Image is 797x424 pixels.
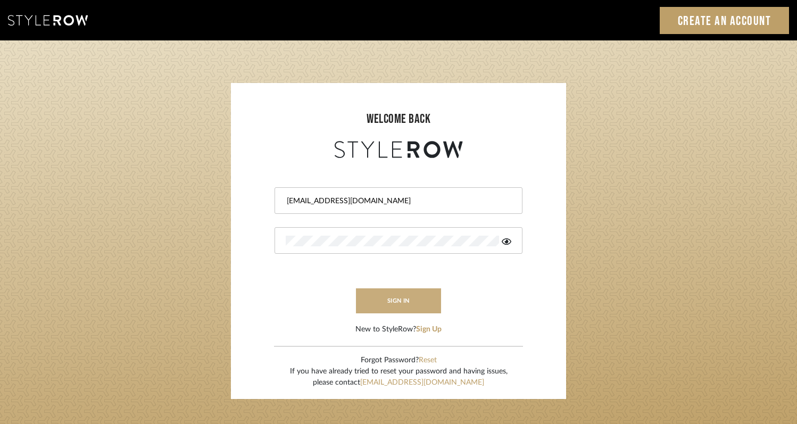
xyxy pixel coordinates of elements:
a: [EMAIL_ADDRESS][DOMAIN_NAME] [360,379,484,386]
button: Sign Up [416,324,442,335]
button: Reset [419,355,437,366]
a: Create an Account [660,7,790,34]
input: Email Address [286,196,509,206]
div: Forgot Password? [290,355,508,366]
div: If you have already tried to reset your password and having issues, please contact [290,366,508,388]
button: sign in [356,288,441,313]
div: welcome back [242,110,555,129]
div: New to StyleRow? [355,324,442,335]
